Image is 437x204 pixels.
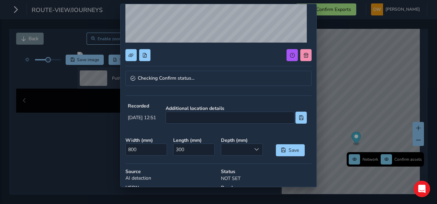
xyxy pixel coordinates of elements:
span: Checking Confirm status... [138,76,194,81]
div: AI detection [123,166,218,184]
strong: Depth ( mm ) [221,137,264,144]
p: NOT SET [221,175,312,182]
strong: Length ( mm ) [173,137,216,144]
span: [DATE] 12:51 [128,114,156,121]
strong: Recorded [128,103,156,109]
strong: Road name [221,184,312,191]
button: Save [276,144,305,156]
div: 13801637 [123,182,218,200]
strong: Width ( mm ) [125,137,168,144]
strong: Status [221,168,312,175]
strong: Source [125,168,216,175]
a: Expand [125,71,312,86]
div: The Brambles [218,182,314,200]
strong: USRN [125,184,216,191]
strong: Additional location details [166,105,307,112]
span: Save [288,147,300,154]
div: Open Intercom Messenger [414,181,430,197]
